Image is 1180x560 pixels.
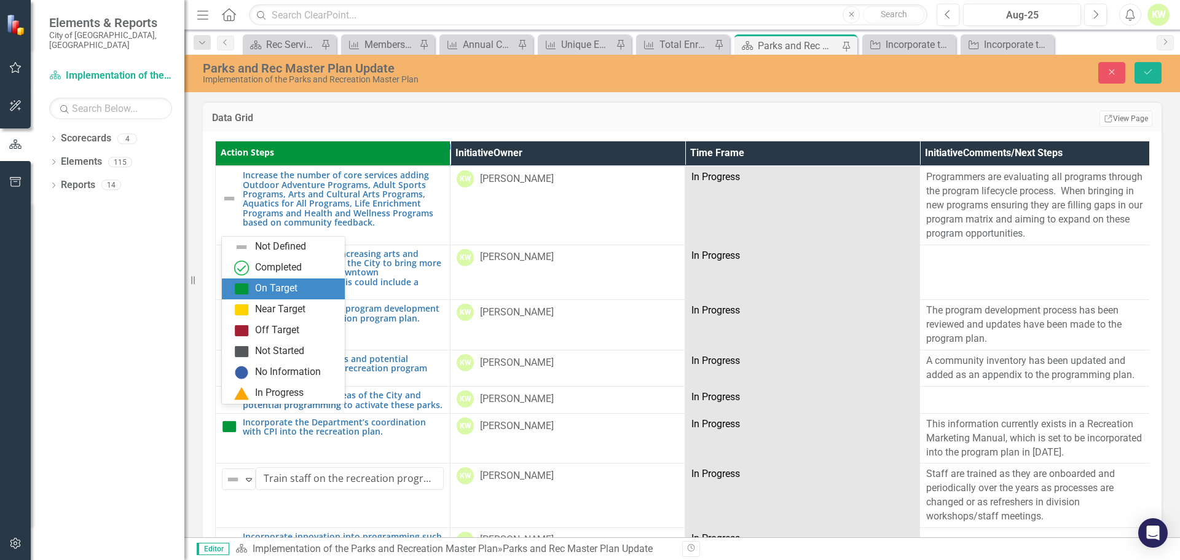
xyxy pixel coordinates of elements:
[255,282,297,296] div: On Target
[865,37,953,52] a: Incorporate the Department’s coordination with CPI into the recreation plan.
[253,543,498,554] a: Implementation of the Parks and Recreation Master Plan
[212,112,610,124] h3: Data Grid
[639,37,711,52] a: Total Enrollment
[249,4,927,26] input: Search ClearPoint...
[480,172,554,186] div: [PERSON_NAME]
[234,365,249,380] img: No Information
[457,354,474,371] div: KW
[255,344,304,358] div: Not Started
[984,37,1051,52] div: Incorporate the current program development process into the recreation program plan.
[234,386,249,401] img: In Progress
[881,9,907,19] span: Search
[203,75,741,84] div: Implementation of the Parks and Recreation Master Plan
[235,542,673,556] div: »
[203,61,741,75] div: Parks and Rec Master Plan Update
[457,249,474,266] div: KW
[457,390,474,408] div: KW
[457,467,474,484] div: KW
[226,472,240,487] img: Not Defined
[480,356,554,370] div: [PERSON_NAME]
[457,304,474,321] div: KW
[926,304,1148,346] p: The program development process has been reviewed and updates have been made to the program plan.
[266,37,318,52] div: Rec Services
[758,38,839,53] div: Parks and Rec Master Plan Update
[480,469,554,483] div: [PERSON_NAME]
[222,191,237,206] img: Not Defined
[255,261,302,275] div: Completed
[49,15,172,30] span: Elements & Reports
[963,4,1081,26] button: Aug-25
[457,532,474,549] div: KW
[1099,111,1152,127] a: View Page
[243,170,444,227] a: Increase the number of core services adding Outdoor Adventure Programs, Adult Sports Programs, Ar...
[863,6,924,23] button: Search
[1147,4,1170,26] button: KW
[691,250,740,261] span: In Progress
[61,132,111,146] a: Scorecards
[691,532,740,544] span: In Progress
[234,261,249,275] img: Completed
[964,37,1051,52] a: Incorporate the current program development process into the recreation program plan.
[6,13,29,36] img: ClearPoint Strategy
[480,419,554,433] div: [PERSON_NAME]
[480,306,554,320] div: [PERSON_NAME]
[561,37,613,52] div: Unique Enrollment
[243,390,444,409] a: Identify underserved areas of the City and potential programming to activate these parks.
[480,533,554,547] div: [PERSON_NAME]
[255,365,321,379] div: No Information
[234,344,249,359] img: Not Started
[463,37,514,52] div: Annual Cost Recovery
[1138,518,1168,548] div: Open Intercom Messenger
[61,155,102,169] a: Elements
[926,467,1148,523] p: Staff are trained as they are onboarded and periodically over the years as processes are changed ...
[691,171,740,183] span: In Progress
[541,37,613,52] a: Unique Enrollment
[691,468,740,479] span: In Progress
[243,417,444,436] a: Incorporate the Department’s coordination with CPI into the recreation plan.
[926,170,1148,240] p: Programmers are evaluating all programs through the program lifecycle process. When bringing in n...
[926,354,1148,382] p: A community inventory has been updated and added as an appendix to the programming plan.
[480,392,554,406] div: [PERSON_NAME]
[197,543,229,555] span: Editor
[691,418,740,430] span: In Progress
[442,37,514,52] a: Annual Cost Recovery
[234,282,249,296] img: On Target
[926,417,1148,460] p: This information currently exists in a Recreation Marketing Manual, which is set to be incorporat...
[967,8,1077,23] div: Aug-25
[234,323,249,338] img: Off Target
[49,69,172,83] a: Implementation of the Parks and Recreation Master Plan
[691,391,740,403] span: In Progress
[108,157,132,167] div: 115
[457,417,474,435] div: KW
[691,304,740,316] span: In Progress
[255,386,304,400] div: In Progress
[255,323,299,337] div: Off Target
[659,37,711,52] div: Total Enrollment
[49,98,172,119] input: Search Below...
[480,250,554,264] div: [PERSON_NAME]
[256,467,444,490] input: Name
[101,180,121,191] div: 14
[222,419,237,434] img: On Target
[255,240,306,254] div: Not Defined
[234,302,249,317] img: Near Target
[691,355,740,366] span: In Progress
[364,37,416,52] div: Memberships - Outdoor Pools
[886,37,953,52] div: Incorporate the Department’s coordination with CPI into the recreation plan.
[49,30,172,50] small: City of [GEOGRAPHIC_DATA], [GEOGRAPHIC_DATA]
[344,37,416,52] a: Memberships - Outdoor Pools
[503,543,653,554] div: Parks and Rec Master Plan Update
[234,240,249,254] img: Not Defined
[255,302,305,317] div: Near Target
[61,178,95,192] a: Reports
[457,170,474,187] div: KW
[246,37,318,52] a: Rec Services
[117,133,137,144] div: 4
